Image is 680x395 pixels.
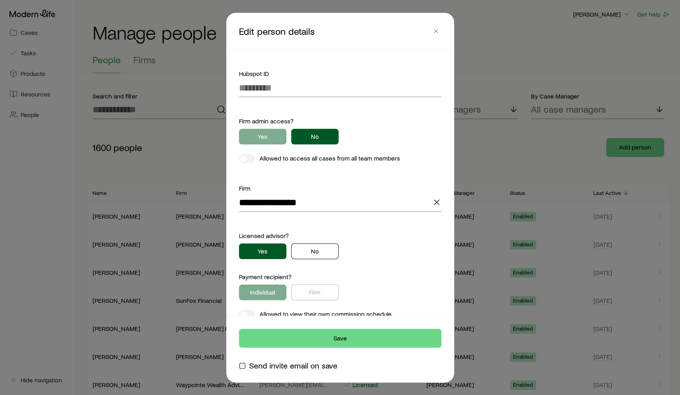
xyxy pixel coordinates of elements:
[249,360,337,370] span: Send invite email on save
[239,329,441,348] button: Save
[239,183,441,193] div: Firm
[239,25,430,37] p: Edit person details
[239,231,441,240] div: Licensed advisor?
[239,244,286,259] button: Yes
[291,129,339,145] button: No
[239,272,441,282] div: Payment recipient?
[259,310,392,319] p: Allowed to view their own commission schedule
[239,116,441,126] div: Firm admin access?
[239,363,246,369] input: Send invite email on save
[239,69,441,78] div: Hubspot ID
[239,129,286,145] button: Yes
[239,285,286,301] button: Individual
[291,244,339,259] button: No
[239,244,441,259] div: licensedAdvisorInfo.licensedAdvisor
[291,285,339,301] button: Firm
[259,154,400,164] p: Allowed to access all cases from all team members
[239,129,441,145] div: agencyPrivileges.teamAdmin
